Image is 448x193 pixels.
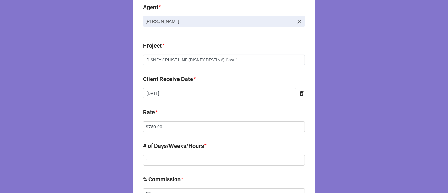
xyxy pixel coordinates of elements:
[143,3,158,12] label: Agent
[143,108,155,117] label: Rate
[143,75,193,84] label: Client Receive Date
[143,88,296,99] input: Date
[143,175,181,184] label: % Commission
[146,18,294,25] p: [PERSON_NAME]
[143,142,204,150] label: # of Days/Weeks/Hours
[143,41,162,50] label: Project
